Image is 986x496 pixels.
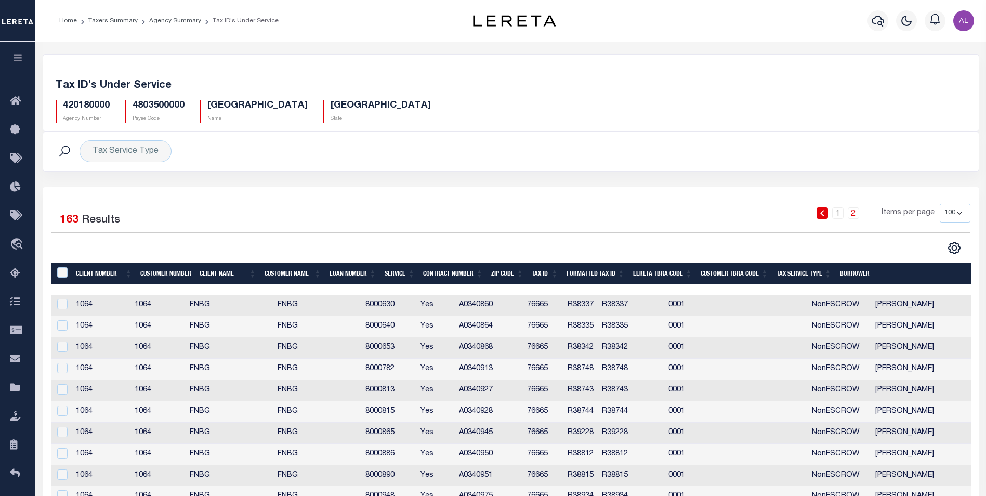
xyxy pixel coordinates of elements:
label: Results [82,212,120,229]
td: 76665 [523,359,563,380]
td: 1064 [72,295,130,316]
td: FNBG [273,465,361,487]
td: 1064 [72,380,130,401]
td: FNBG [186,337,273,359]
td: 76665 [523,401,563,423]
td: R38743 [598,380,664,401]
td: NonESCROW [808,465,871,487]
td: 8000653 [361,337,416,359]
td: Yes [416,444,455,465]
a: Taxers Summary [88,18,138,24]
th: Tax Service Type: activate to sort column ascending [772,263,836,284]
td: 8000865 [361,423,416,444]
td: 76665 [523,465,563,487]
td: 1064 [72,337,130,359]
td: 0001 [664,444,732,465]
td: A0340951 [455,465,523,487]
td: FNBG [273,295,361,316]
td: NonESCROW [808,380,871,401]
td: NonESCROW [808,359,871,380]
td: R39228 [598,423,664,444]
p: State [331,115,431,123]
td: 0001 [664,423,732,444]
td: FNBG [186,316,273,337]
th: Client Name: activate to sort column ascending [195,263,260,284]
td: Yes [416,465,455,487]
img: logo-dark.svg [473,15,556,27]
td: 76665 [523,380,563,401]
td: FNBG [273,380,361,401]
td: R38812 [563,444,598,465]
td: NonESCROW [808,401,871,423]
td: 1064 [130,401,186,423]
td: 1064 [130,295,186,316]
th: Customer TBRA Code: activate to sort column ascending [696,263,772,284]
td: 1064 [130,316,186,337]
p: Agency Number [63,115,110,123]
td: 1064 [72,316,130,337]
td: R38744 [598,401,664,423]
th: Loan Number: activate to sort column ascending [325,263,380,284]
h5: Tax ID’s Under Service [56,80,966,92]
td: A0340927 [455,380,523,401]
h5: [GEOGRAPHIC_DATA] [331,100,431,112]
td: A0340928 [455,401,523,423]
td: FNBG [186,423,273,444]
td: 0001 [664,295,732,316]
td: 1064 [130,380,186,401]
span: Items per page [882,207,935,219]
a: Home [59,18,77,24]
h5: [GEOGRAPHIC_DATA] [207,100,308,112]
td: 8000782 [361,359,416,380]
td: Yes [416,359,455,380]
td: 8000815 [361,401,416,423]
th: &nbsp; [51,263,72,284]
p: Payee Code [133,115,185,123]
td: 0001 [664,465,732,487]
span: 163 [60,215,78,226]
td: Yes [416,423,455,444]
td: 1064 [130,465,186,487]
td: 0001 [664,359,732,380]
td: A0340945 [455,423,523,444]
th: Tax ID: activate to sort column ascending [528,263,562,284]
td: 8000630 [361,295,416,316]
td: NonESCROW [808,444,871,465]
td: FNBG [186,401,273,423]
td: Yes [416,401,455,423]
td: FNBG [273,337,361,359]
td: FNBG [186,359,273,380]
td: NonESCROW [808,337,871,359]
td: A0340860 [455,295,523,316]
a: 2 [848,207,859,219]
td: 8000640 [361,316,416,337]
td: R38748 [563,359,598,380]
td: 76665 [523,337,563,359]
td: A0340913 [455,359,523,380]
td: R38337 [598,295,664,316]
td: R39228 [563,423,598,444]
h5: 4803500000 [133,100,185,112]
td: Yes [416,337,455,359]
th: Customer Number [136,263,195,284]
td: 0001 [664,401,732,423]
th: Client Number: activate to sort column ascending [72,263,136,284]
td: R38335 [563,316,598,337]
th: Service: activate to sort column ascending [380,263,419,284]
th: Customer Name: activate to sort column ascending [260,263,325,284]
div: Tax Service Type [80,140,172,162]
td: FNBG [273,444,361,465]
td: R38815 [563,465,598,487]
td: 76665 [523,423,563,444]
td: NonESCROW [808,295,871,316]
td: 0001 [664,337,732,359]
td: 76665 [523,444,563,465]
td: 8000886 [361,444,416,465]
th: Borrower: activate to sort column ascending [836,263,986,284]
td: 76665 [523,316,563,337]
td: R38342 [598,337,664,359]
td: Yes [416,295,455,316]
th: Formatted Tax ID: activate to sort column ascending [562,263,629,284]
li: Tax ID’s Under Service [201,16,279,25]
td: 1064 [130,444,186,465]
